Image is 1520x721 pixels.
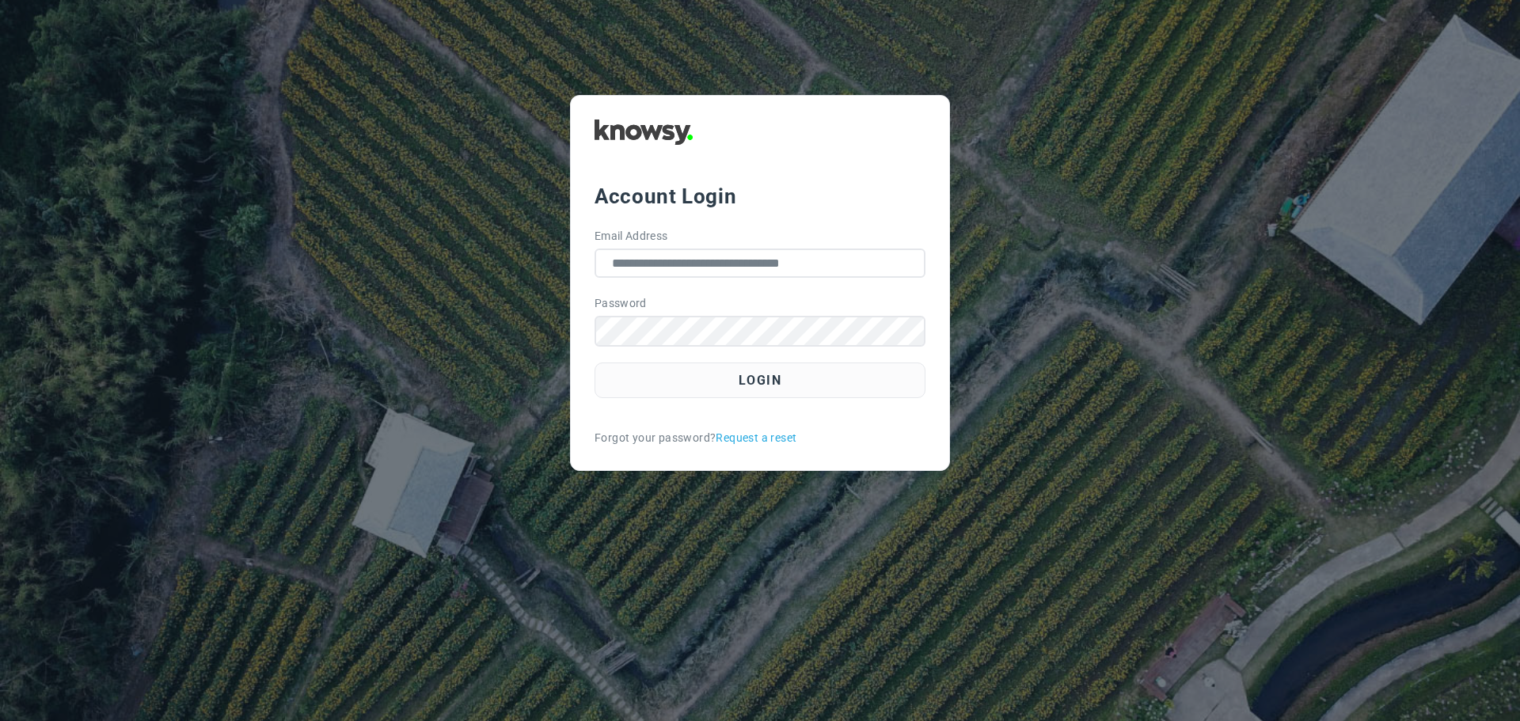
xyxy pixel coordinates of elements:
[595,228,668,245] label: Email Address
[595,430,925,446] div: Forgot your password?
[595,362,925,398] button: Login
[595,182,925,211] div: Account Login
[595,295,647,312] label: Password
[716,430,796,446] a: Request a reset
